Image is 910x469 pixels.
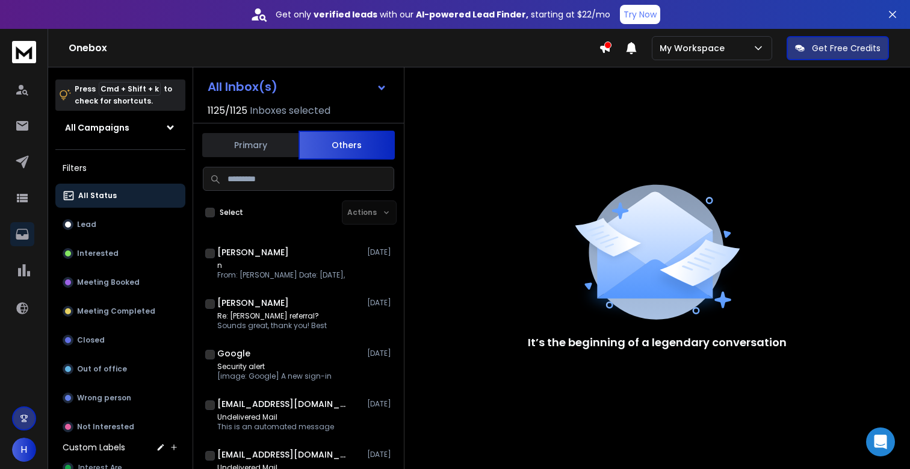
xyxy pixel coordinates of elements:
[65,122,129,134] h1: All Campaigns
[12,41,36,63] img: logo
[217,347,250,359] h1: Google
[208,81,277,93] h1: All Inbox(s)
[217,261,345,270] p: n
[250,104,330,118] h3: Inboxes selected
[367,298,394,308] p: [DATE]
[55,184,185,208] button: All Status
[77,422,134,432] p: Not Interested
[314,8,377,20] strong: verified leads
[220,208,243,217] label: Select
[812,42,881,54] p: Get Free Credits
[69,41,599,55] h1: Onebox
[12,438,36,462] button: H
[217,297,289,309] h1: [PERSON_NAME]
[78,191,117,200] p: All Status
[528,334,787,351] p: It’s the beginning of a legendary conversation
[55,299,185,323] button: Meeting Completed
[217,362,332,371] p: Security alert
[77,306,155,316] p: Meeting Completed
[660,42,729,54] p: My Workspace
[217,321,327,331] p: Sounds great, thank you! Best
[55,213,185,237] button: Lead
[77,249,119,258] p: Interested
[198,75,397,99] button: All Inbox(s)
[624,8,657,20] p: Try Now
[77,364,127,374] p: Out of office
[55,357,185,381] button: Out of office
[75,83,172,107] p: Press to check for shortcuts.
[367,247,394,257] p: [DATE]
[55,160,185,176] h3: Filters
[63,441,125,453] h3: Custom Labels
[217,449,350,461] h1: [EMAIL_ADDRESS][DOMAIN_NAME]
[55,415,185,439] button: Not Interested
[77,278,140,287] p: Meeting Booked
[55,241,185,266] button: Interested
[217,398,350,410] h1: [EMAIL_ADDRESS][DOMAIN_NAME]
[217,246,289,258] h1: [PERSON_NAME]
[77,393,131,403] p: Wrong person
[416,8,528,20] strong: AI-powered Lead Finder,
[55,386,185,410] button: Wrong person
[77,220,96,229] p: Lead
[217,270,345,280] p: From: [PERSON_NAME] Date: [DATE],
[620,5,660,24] button: Try Now
[217,311,327,321] p: Re: [PERSON_NAME] referral?
[367,349,394,358] p: [DATE]
[208,104,247,118] span: 1125 / 1125
[55,270,185,294] button: Meeting Booked
[217,371,332,381] p: [image: Google] A new sign-in
[99,82,161,96] span: Cmd + Shift + k
[367,399,394,409] p: [DATE]
[217,412,334,422] p: Undelivered Mail
[866,427,895,456] div: Open Intercom Messenger
[299,131,395,160] button: Others
[217,422,334,432] p: This is an automated message
[367,450,394,459] p: [DATE]
[202,132,299,158] button: Primary
[787,36,889,60] button: Get Free Credits
[55,328,185,352] button: Closed
[77,335,105,345] p: Closed
[276,8,610,20] p: Get only with our starting at $22/mo
[55,116,185,140] button: All Campaigns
